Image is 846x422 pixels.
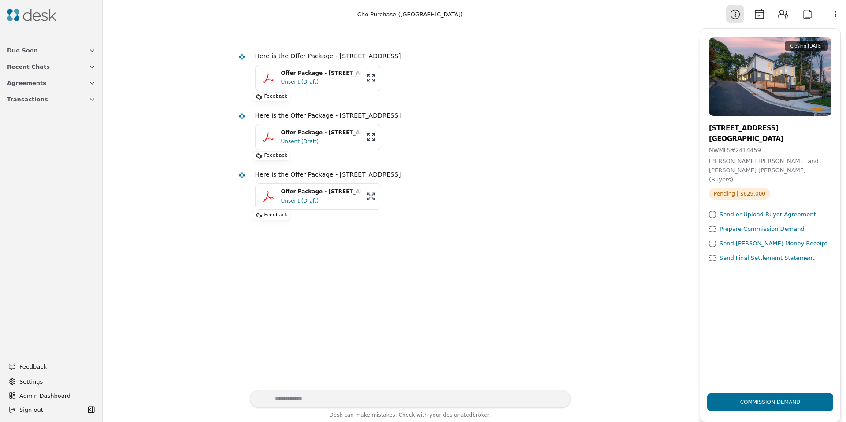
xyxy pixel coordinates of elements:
p: Feedback [264,211,287,220]
button: Commission Demand [707,393,833,411]
div: Here is the Offer Package - [STREET_ADDRESS] [255,170,564,180]
button: Offer Package - [STREET_ADDRESS]Unsent (Draft) [255,183,381,210]
div: Unsent (Draft) [281,78,361,86]
div: Offer Package - [STREET_ADDRESS] [281,188,361,196]
button: Send or Upload Buyer Agreement [709,210,816,219]
button: Offer Package - [STREET_ADDRESS]Unsent (Draft) [255,124,381,150]
div: Prepare Commission Demand [720,225,805,234]
span: Admin Dashboard [19,391,94,400]
button: Transactions [2,91,101,107]
div: Send [PERSON_NAME] Money Receipt [720,239,827,248]
div: Unsent (Draft) [281,137,361,146]
img: Desk [238,53,245,61]
p: Feedback [264,93,287,101]
img: Desk [7,9,56,21]
div: Unsent (Draft) [281,196,361,205]
div: [STREET_ADDRESS] [709,123,831,133]
div: Offer Package - [STREET_ADDRESS] [281,129,361,137]
button: Feedback [4,359,96,374]
div: Here is the Offer Package - [STREET_ADDRESS] [255,51,564,61]
img: Desk [238,112,245,120]
span: Feedback [19,362,90,371]
span: Transactions [7,95,48,104]
div: Desk can make mistakes. Check with your broker. [250,411,571,422]
button: Due Soon [2,42,101,59]
button: Sign out [5,403,85,417]
button: Agreements [2,75,101,91]
span: Settings [19,377,43,386]
span: designated [443,412,472,418]
img: Property [709,37,831,116]
span: Recent Chats [7,62,50,71]
img: Desk [238,172,245,179]
div: [GEOGRAPHIC_DATA] [709,133,831,144]
span: Due Soon [7,46,38,55]
textarea: Write your prompt here [250,390,571,408]
div: Here is the Offer Package - [STREET_ADDRESS] [255,111,564,121]
span: Agreements [7,78,46,88]
div: Closing [DATE] [785,41,828,51]
button: Settings [5,374,97,389]
div: NWMLS # 2414459 [709,146,831,155]
span: Pending | $629,000 [709,188,770,200]
div: Cho Purchase ([GEOGRAPHIC_DATA]) [357,10,463,19]
button: Offer Package - [STREET_ADDRESS]Unsent (Draft) [255,65,381,91]
button: Recent Chats [2,59,101,75]
span: Sign out [19,405,43,415]
span: [PERSON_NAME] [PERSON_NAME] and [PERSON_NAME] [PERSON_NAME] (Buyers) [709,158,819,183]
div: Commission Demand [733,387,808,417]
p: Feedback [264,152,287,160]
div: Send Final Settlement Statement [720,254,815,263]
div: Send or Upload Buyer Agreement [720,210,816,219]
div: Offer Package - [STREET_ADDRESS] [281,69,361,78]
button: Admin Dashboard [5,389,97,403]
